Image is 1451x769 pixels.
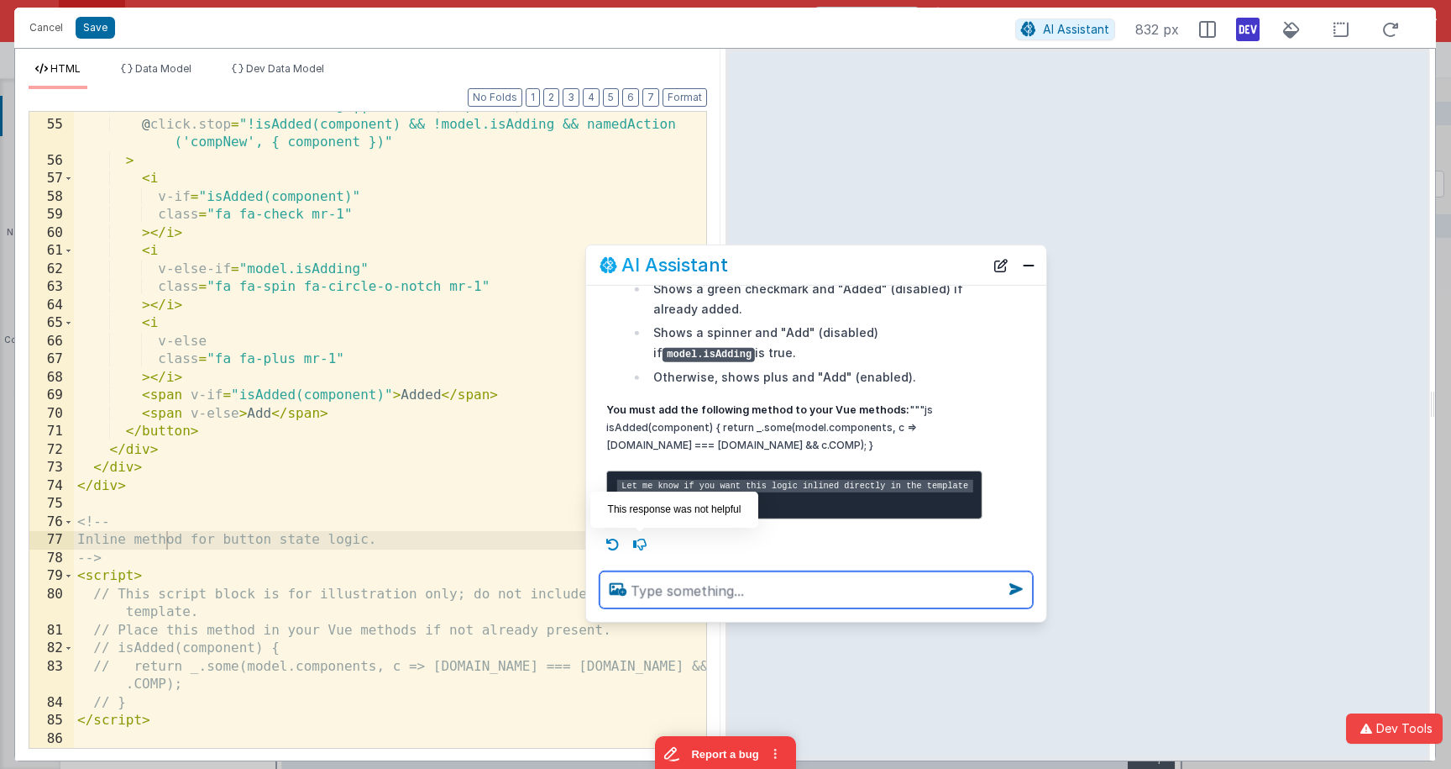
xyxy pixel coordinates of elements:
span: Dev Data Model [246,62,324,75]
div: 71 [29,423,74,441]
button: No Folds [468,88,522,107]
div: 86 [29,730,74,749]
code: model.isAdding [663,347,755,361]
div: 85 [29,712,74,730]
div: 67 [29,350,74,369]
div: 60 [29,224,74,243]
div: 65 [29,314,74,333]
div: 76 [29,514,74,532]
li: Shows a spinner and "Add" (disabled) if is true. [648,323,982,364]
div: 62 [29,261,74,279]
div: 82 [29,640,74,658]
span: 832 px [1135,19,1179,40]
div: 55 [29,116,74,152]
button: 1 [526,88,540,107]
span: HTML [50,62,81,75]
strong: You must add the following method to your Vue methods: [606,403,909,416]
div: 77 [29,531,74,550]
span: AI Assistant [1043,22,1109,36]
button: Close [1018,253,1040,277]
div: 83 [29,658,74,694]
div: 57 [29,170,74,188]
div: 75 [29,495,74,514]
div: 58 [29,188,74,207]
button: 3 [563,88,579,107]
div: 81 [29,622,74,640]
div: 70 [29,405,74,424]
li: Otherwise, shows plus and "Add" (enabled). [648,367,982,387]
div: 61 [29,242,74,261]
div: 68 [29,369,74,387]
div: 78 [29,550,74,568]
div: 73 [29,459,74,477]
button: Dev Tools [1346,714,1443,744]
h2: AI Assistant [621,255,728,275]
div: 56 [29,152,74,171]
div: This response was not helpful [590,492,758,528]
button: Format [663,88,707,107]
button: New Chat [989,253,1013,277]
div: 84 [29,694,74,713]
li: Shows a green checkmark and "Added" (disabled) if already added. [648,279,982,319]
div: 80 [29,586,74,622]
button: AI Assistant [1015,18,1115,40]
div: 64 [29,297,74,315]
div: 63 [29,278,74,297]
button: 2 [543,88,559,107]
div: 74 [29,477,74,496]
button: 4 [583,88,600,107]
div: 69 [29,387,74,405]
li: The button: [625,252,982,387]
button: 7 [642,88,659,107]
code: Let me know if you want this logic inlined directly in the template instead. [617,480,973,509]
p: """js isAdded(component) { return _.some(model.components, c => [DOMAIN_NAME] === [DOMAIN_NAME] &... [606,401,982,454]
div: 72 [29,441,74,460]
button: Cancel [21,16,71,40]
div: 79 [29,567,74,586]
div: 59 [29,206,74,224]
span: Data Model [135,62,191,75]
button: Save [76,17,115,39]
button: 5 [603,88,619,107]
div: 66 [29,333,74,351]
button: 6 [622,88,639,107]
